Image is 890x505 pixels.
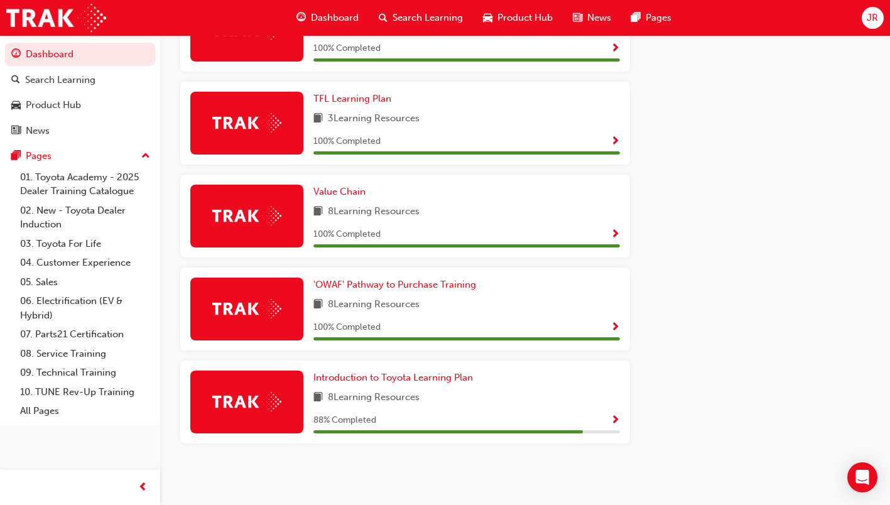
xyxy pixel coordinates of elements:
[5,40,155,144] button: DashboardSearch LearningProduct HubNews
[11,151,21,162] span: pages-icon
[587,11,611,25] span: News
[611,322,620,334] span: Show Progress
[26,98,81,112] div: Product Hub
[313,93,391,104] span: TFL Learning Plan
[563,5,621,31] a: news-iconNews
[5,119,155,143] a: News
[313,371,478,385] a: Introduction to Toyota Learning Plan
[611,227,620,242] button: Show Progress
[847,462,877,492] div: Open Intercom Messenger
[611,413,620,428] button: Show Progress
[313,41,381,56] span: 100 % Completed
[313,297,323,313] span: book-icon
[328,111,420,127] span: 3 Learning Resources
[286,5,369,31] a: guage-iconDashboard
[379,10,388,26] span: search-icon
[212,206,281,225] img: Trak
[313,320,381,335] span: 100 % Completed
[11,49,21,60] span: guage-icon
[212,299,281,318] img: Trak
[15,291,155,325] a: 06. Electrification (EV & Hybrid)
[497,11,553,25] span: Product Hub
[15,273,155,292] a: 05. Sales
[646,11,671,25] span: Pages
[611,320,620,335] button: Show Progress
[5,43,155,66] a: Dashboard
[138,480,148,496] span: prev-icon
[313,227,381,242] span: 100 % Completed
[611,43,620,55] span: Show Progress
[11,126,21,137] span: news-icon
[6,4,106,32] img: Trak
[313,413,376,428] span: 88 % Completed
[15,344,155,364] a: 08. Service Training
[483,10,492,26] span: car-icon
[313,278,481,292] a: 'OWAF' Pathway to Purchase Training
[369,5,473,31] a: search-iconSearch Learning
[15,168,155,201] a: 01. Toyota Academy - 2025 Dealer Training Catalogue
[313,111,323,127] span: book-icon
[313,134,381,149] span: 100 % Completed
[313,185,371,199] a: Value Chain
[328,390,420,406] span: 8 Learning Resources
[313,390,323,406] span: book-icon
[313,279,476,290] span: 'OWAF' Pathway to Purchase Training
[862,7,884,29] button: JR
[5,144,155,168] button: Pages
[15,253,155,273] a: 04. Customer Experience
[15,234,155,254] a: 03. Toyota For Life
[15,201,155,234] a: 02. New - Toyota Dealer Induction
[611,134,620,149] button: Show Progress
[328,204,420,220] span: 8 Learning Resources
[296,10,306,26] span: guage-icon
[867,11,878,25] span: JR
[611,229,620,241] span: Show Progress
[393,11,463,25] span: Search Learning
[15,363,155,383] a: 09. Technical Training
[11,100,21,111] span: car-icon
[15,325,155,344] a: 07. Parts21 Certification
[631,10,641,26] span: pages-icon
[313,186,366,197] span: Value Chain
[11,75,20,86] span: search-icon
[328,297,420,313] span: 8 Learning Resources
[25,73,95,87] div: Search Learning
[212,392,281,411] img: Trak
[311,11,359,25] span: Dashboard
[313,92,396,106] a: TFL Learning Plan
[621,5,681,31] a: pages-iconPages
[26,124,50,138] div: News
[573,10,582,26] span: news-icon
[611,415,620,426] span: Show Progress
[313,372,473,383] span: Introduction to Toyota Learning Plan
[611,41,620,57] button: Show Progress
[212,113,281,133] img: Trak
[5,94,155,117] a: Product Hub
[473,5,563,31] a: car-iconProduct Hub
[15,383,155,402] a: 10. TUNE Rev-Up Training
[5,68,155,92] a: Search Learning
[26,149,52,163] div: Pages
[141,148,150,165] span: up-icon
[313,204,323,220] span: book-icon
[611,136,620,148] span: Show Progress
[15,401,155,421] a: All Pages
